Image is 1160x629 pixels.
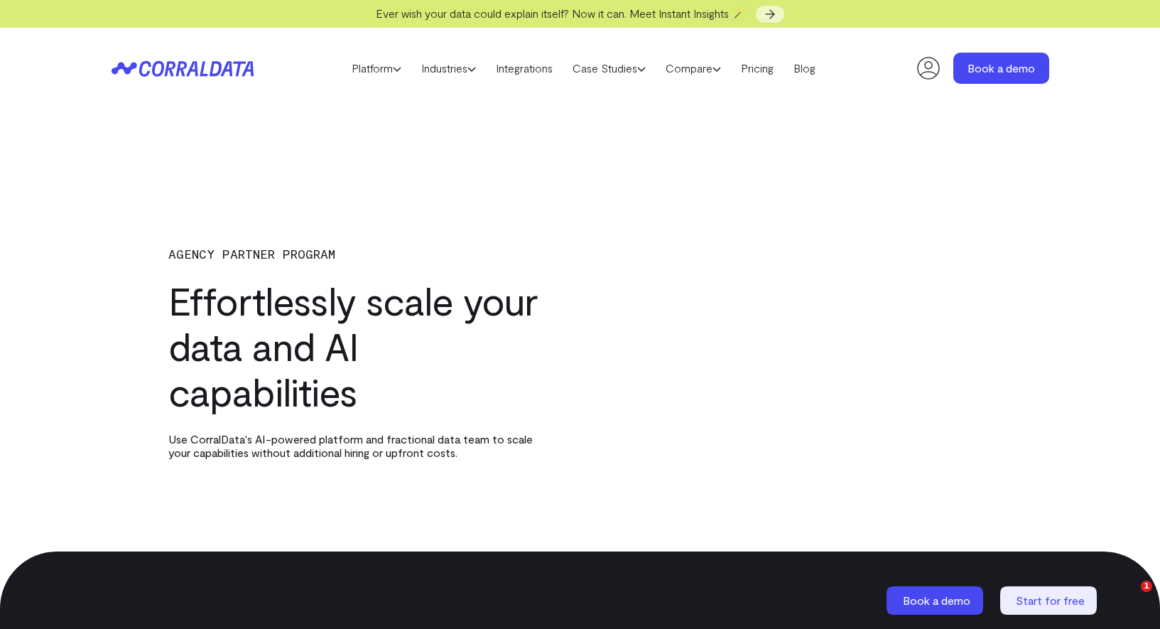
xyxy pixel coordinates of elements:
[953,53,1049,84] a: Book a demo
[1016,593,1085,607] span: Start for free
[1000,586,1100,615] a: Start for free
[342,58,411,79] a: Platform
[486,58,563,79] a: Integrations
[887,586,986,615] a: Book a demo
[731,58,784,79] a: Pricing
[168,278,538,414] h1: Effortlessly scale your data and AI capabilities
[168,244,538,264] p: AGENCY PARTNER PROGRAM
[784,58,825,79] a: Blog
[1112,581,1146,615] iframe: Intercom live chat
[656,58,731,79] a: Compare
[411,58,486,79] a: Industries
[1141,581,1152,592] span: 1
[903,593,970,607] span: Book a demo
[376,6,746,20] span: Ever wish your data could explain itself? Now it can. Meet Instant Insights 🪄
[168,432,538,459] p: Use CorralData's AI-powered platform and fractional data team to scale your capabilities without ...
[563,58,656,79] a: Case Studies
